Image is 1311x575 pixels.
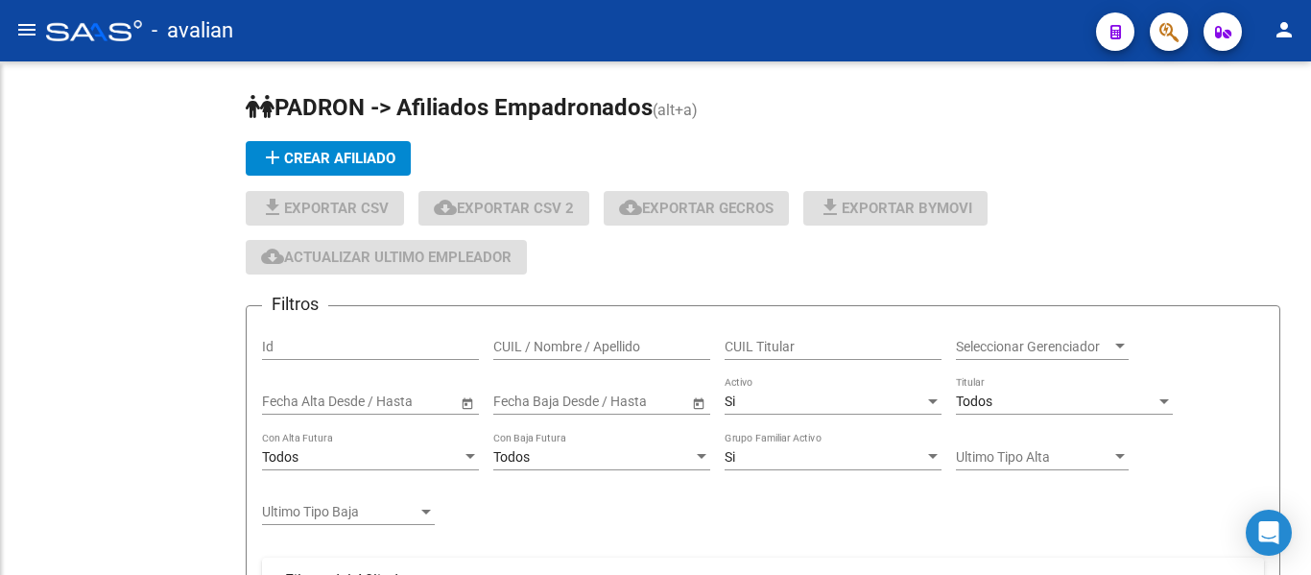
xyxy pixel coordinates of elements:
mat-icon: person [1273,18,1296,41]
button: Actualizar ultimo Empleador [246,240,527,275]
span: Seleccionar Gerenciador [956,339,1111,355]
span: - avalian [152,10,233,52]
mat-icon: cloud_download [619,196,642,219]
mat-icon: add [261,146,284,169]
span: Todos [262,449,298,465]
mat-icon: file_download [819,196,842,219]
button: Open calendar [688,393,708,413]
span: Ultimo Tipo Baja [262,504,417,520]
span: Todos [956,394,992,409]
div: Open Intercom Messenger [1246,510,1292,556]
mat-icon: file_download [261,196,284,219]
span: Si [725,394,735,409]
button: Open calendar [457,393,477,413]
button: Exportar GECROS [604,191,789,226]
span: Todos [493,449,530,465]
span: Crear Afiliado [261,150,395,167]
span: Exportar Bymovi [819,200,972,217]
span: Exportar CSV [261,200,389,217]
button: Exportar CSV [246,191,404,226]
h3: Filtros [262,291,328,318]
input: Fecha inicio [262,394,332,410]
mat-icon: menu [15,18,38,41]
input: Fecha fin [348,394,442,410]
mat-icon: cloud_download [434,196,457,219]
span: Exportar CSV 2 [434,200,574,217]
button: Exportar Bymovi [803,191,988,226]
span: Si [725,449,735,465]
input: Fecha fin [580,394,674,410]
span: Ultimo Tipo Alta [956,449,1111,466]
span: Actualizar ultimo Empleador [261,249,512,266]
button: Exportar CSV 2 [418,191,589,226]
span: Exportar GECROS [619,200,774,217]
button: Crear Afiliado [246,141,411,176]
input: Fecha inicio [493,394,563,410]
mat-icon: cloud_download [261,245,284,268]
span: PADRON -> Afiliados Empadronados [246,94,653,121]
span: (alt+a) [653,101,698,119]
